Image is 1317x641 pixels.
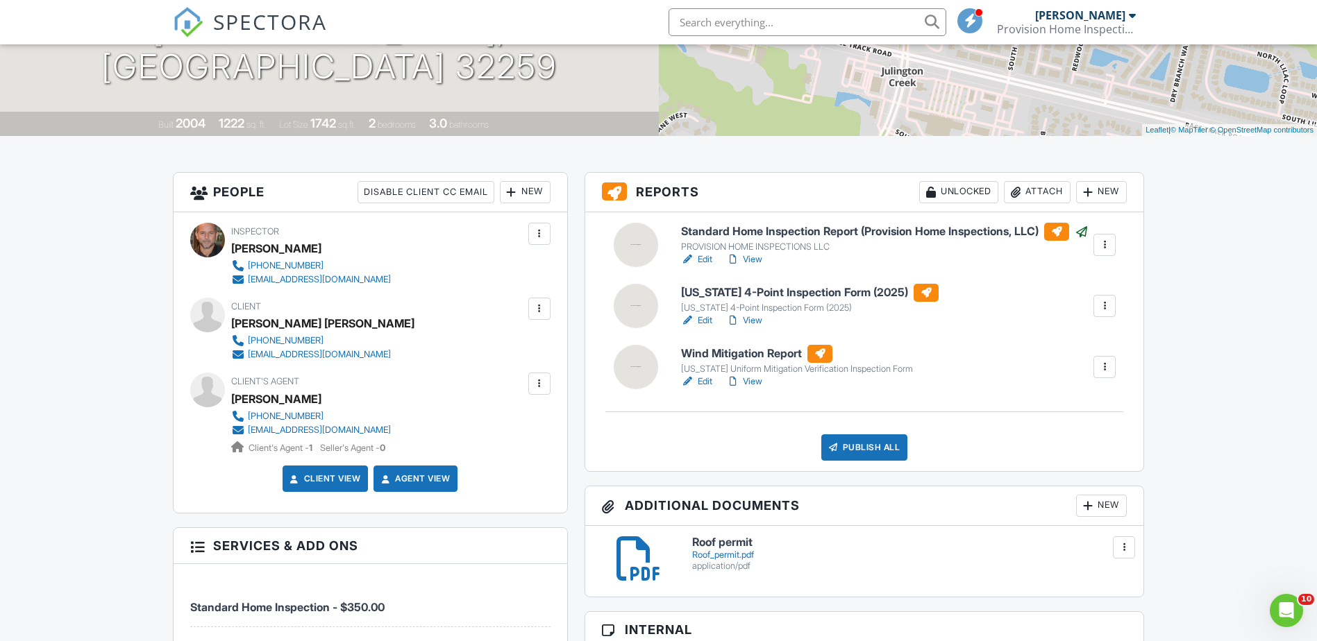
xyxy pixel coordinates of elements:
div: [PHONE_NUMBER] [248,411,324,422]
div: [PHONE_NUMBER] [248,335,324,346]
div: [PERSON_NAME] [1035,8,1125,22]
h6: Standard Home Inspection Report (Provision Home Inspections, LLC) [681,223,1089,241]
h6: Roof permit [692,536,1127,549]
a: Edit [681,314,712,327]
div: Provision Home Inspections, LLC. [997,22,1136,36]
a: [EMAIL_ADDRESS][DOMAIN_NAME] [231,348,403,361]
span: Lot Size [279,119,308,130]
div: application/pdf [692,561,1127,572]
a: Edit [681,253,712,266]
div: [EMAIL_ADDRESS][DOMAIN_NAME] [248,349,391,360]
h6: Wind Mitigation Report [681,345,913,363]
a: Wind Mitigation Report [US_STATE] Uniform Mitigation Verification Inspection Form [681,345,913,375]
div: New [1076,495,1127,517]
div: | [1142,124,1317,136]
div: [PERSON_NAME] [PERSON_NAME] [231,313,414,334]
span: sq.ft. [338,119,355,130]
a: SPECTORA [173,19,327,48]
a: View [726,375,762,388]
div: [US_STATE] Uniform Mitigation Verification Inspection Form [681,364,913,375]
div: 1222 [219,116,244,130]
img: The Best Home Inspection Software - Spectora [173,7,203,37]
div: New [1076,181,1127,203]
span: Inspector [231,226,279,237]
span: Seller's Agent - [320,443,385,453]
h6: [US_STATE] 4-Point Inspection Form (2025) [681,284,939,302]
div: 2004 [176,116,205,130]
div: [US_STATE] 4-Point Inspection Form (2025) [681,302,939,314]
a: Agent View [378,472,450,486]
a: © MapTiler [1171,126,1208,134]
div: 3.0 [429,116,447,130]
span: bedrooms [378,119,416,130]
div: [EMAIL_ADDRESS][DOMAIN_NAME] [248,425,391,436]
span: Client's Agent - [249,443,314,453]
a: View [726,314,762,327]
div: New [500,181,551,203]
a: Standard Home Inspection Report (Provision Home Inspections, LLC) PROVISION HOME INSPECTIONS LLC [681,223,1089,253]
span: Client's Agent [231,376,299,386]
strong: 0 [380,443,385,453]
div: Roof_permit.pdf [692,549,1127,561]
a: Client View [287,472,361,486]
input: Search everything... [669,8,946,36]
div: [PERSON_NAME] [231,238,321,259]
a: [PHONE_NUMBER] [231,259,391,273]
a: Roof permit Roof_permit.pdf application/pdf [692,536,1127,572]
iframe: Intercom live chat [1270,594,1303,627]
strong: 1 [309,443,312,453]
span: Standard Home Inspection - $350.00 [190,600,385,614]
div: Disable Client CC Email [358,181,494,203]
a: [EMAIL_ADDRESS][DOMAIN_NAME] [231,423,391,437]
a: [EMAIL_ADDRESS][DOMAIN_NAME] [231,273,391,287]
a: [PHONE_NUMBER] [231,409,391,423]
h3: Additional Documents [585,486,1144,526]
div: Unlocked [919,181,998,203]
span: bathrooms [449,119,489,130]
h3: Reports [585,173,1144,212]
div: Publish All [821,434,908,461]
a: Leaflet [1146,126,1168,134]
span: Client [231,301,261,311]
a: [PERSON_NAME] [231,388,321,409]
div: [PHONE_NUMBER] [248,260,324,271]
div: 2 [369,116,376,130]
a: View [726,253,762,266]
a: [US_STATE] 4-Point Inspection Form (2025) [US_STATE] 4-Point Inspection Form (2025) [681,284,939,314]
div: [EMAIL_ADDRESS][DOMAIN_NAME] [248,274,391,285]
a: © OpenStreetMap contributors [1210,126,1314,134]
span: sq. ft. [246,119,266,130]
div: 1742 [310,116,336,130]
div: Attach [1004,181,1071,203]
a: [PHONE_NUMBER] [231,334,403,348]
span: SPECTORA [213,7,327,36]
h3: Services & Add ons [174,528,567,564]
span: Built [158,119,174,130]
a: Edit [681,375,712,388]
span: 10 [1298,594,1314,605]
h3: People [174,173,567,212]
li: Service: Standard Home Inspection [190,574,551,626]
div: PROVISION HOME INSPECTIONS LLC [681,241,1089,253]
